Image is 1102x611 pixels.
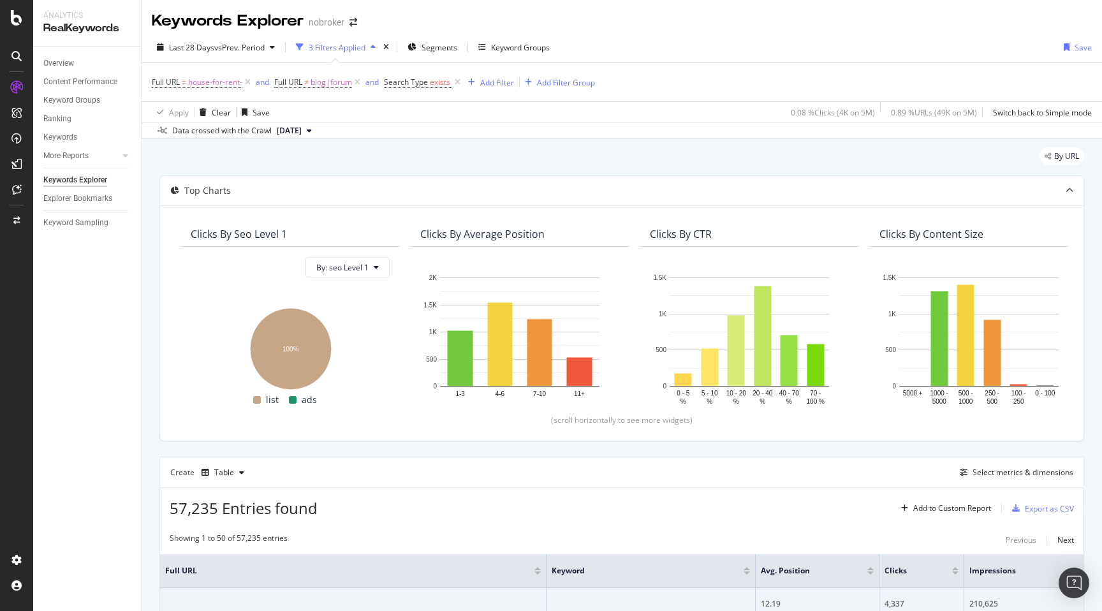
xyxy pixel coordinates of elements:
[885,347,896,354] text: 500
[212,107,231,118] div: Clear
[237,102,270,122] button: Save
[520,75,595,90] button: Add Filter Group
[932,398,947,405] text: 5000
[43,75,132,89] a: Content Performance
[987,398,997,405] text: 500
[677,390,689,397] text: 0 - 5
[309,16,344,29] div: nobroker
[43,57,74,70] div: Overview
[473,37,555,57] button: Keyword Groups
[43,94,132,107] a: Keyword Groups
[402,37,462,57] button: Segments
[913,504,991,512] div: Add to Custom Report
[365,77,379,87] div: and
[43,75,117,89] div: Content Performance
[195,102,231,122] button: Clear
[43,216,108,230] div: Keyword Sampling
[152,10,304,32] div: Keywords Explorer
[650,271,849,408] div: A chart.
[214,469,234,476] div: Table
[959,390,973,397] text: 500 -
[879,271,1078,408] div: A chart.
[883,274,896,281] text: 1.5K
[43,192,132,205] a: Explorer Bookmarks
[430,77,450,87] span: exists
[663,383,666,390] text: 0
[1057,534,1074,545] div: Next
[43,149,119,163] a: More Reports
[892,383,896,390] text: 0
[791,107,875,118] div: 0.08 % Clicks ( 4K on 5M )
[955,465,1073,480] button: Select metrics & dimensions
[1075,42,1092,53] div: Save
[182,77,186,87] span: =
[1007,498,1074,519] button: Export as CSV
[959,398,973,405] text: 1000
[365,76,379,88] button: and
[423,302,437,309] text: 1.5K
[309,42,365,53] div: 3 Filters Applied
[272,123,317,138] button: [DATE]
[152,102,189,122] button: Apply
[43,10,131,21] div: Analytics
[429,328,437,335] text: 1K
[993,107,1092,118] div: Switch back to Simple mode
[726,390,747,397] text: 10 - 20
[169,107,189,118] div: Apply
[659,311,667,318] text: 1K
[165,565,515,577] span: Full URL
[656,347,666,354] text: 500
[175,415,1068,425] div: (scroll horizontally to see more widgets)
[384,77,428,87] span: Search Type
[170,462,249,483] div: Create
[702,390,718,397] text: 5 - 10
[43,173,107,187] div: Keywords Explorer
[256,77,269,87] div: and
[537,77,595,88] div: Add Filter Group
[885,565,933,577] span: Clicks
[810,390,821,397] text: 70 -
[169,42,214,53] span: Last 28 Days
[707,398,712,405] text: %
[891,107,977,118] div: 0.89 % URLs ( 49K on 5M )
[191,302,390,392] div: A chart.
[188,73,242,91] span: house-for-rent-
[43,94,100,107] div: Keyword Groups
[988,102,1092,122] button: Switch back to Simple mode
[885,598,959,610] div: 4,337
[779,390,800,397] text: 40 - 70
[552,565,724,577] span: Keyword
[653,274,666,281] text: 1.5K
[422,42,457,53] span: Segments
[304,77,309,87] span: ≠
[985,390,999,397] text: 250 -
[426,356,437,363] text: 500
[43,112,71,126] div: Ranking
[349,18,357,27] div: arrow-right-arrow-left
[973,467,1073,478] div: Select metrics & dimensions
[760,398,765,405] text: %
[43,21,131,36] div: RealKeywords
[1059,37,1092,57] button: Save
[1006,533,1036,548] button: Previous
[1040,147,1084,165] div: legacy label
[152,77,180,87] span: Full URL
[896,498,991,519] button: Add to Custom Report
[930,390,948,397] text: 1000 -
[1057,533,1074,548] button: Next
[172,125,272,136] div: Data crossed with the Crawl
[170,533,288,548] div: Showing 1 to 50 of 57,235 entries
[455,390,465,397] text: 1-3
[196,462,249,483] button: Table
[807,398,825,405] text: 100 %
[191,228,287,240] div: Clicks By seo Level 1
[43,173,132,187] a: Keywords Explorer
[574,390,585,397] text: 11+
[43,112,132,126] a: Ranking
[480,77,514,88] div: Add Filter
[650,228,712,240] div: Clicks By CTR
[420,271,619,408] svg: A chart.
[381,41,392,54] div: times
[43,131,77,144] div: Keywords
